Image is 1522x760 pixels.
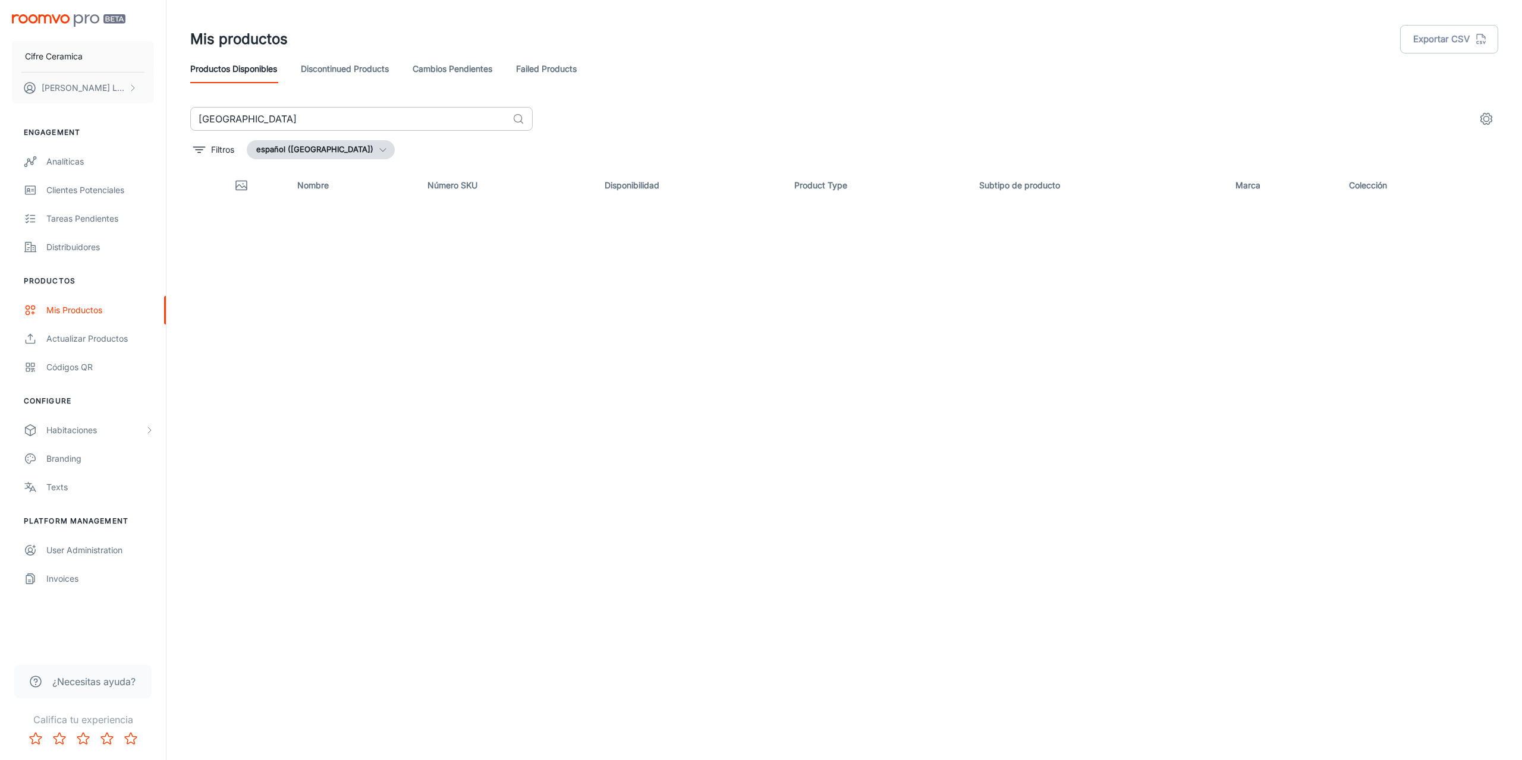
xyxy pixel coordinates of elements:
[95,727,119,750] button: Rate 4 star
[595,169,785,202] th: Disponibilidad
[52,674,136,689] span: ¿Necesitas ayuda?
[234,178,249,193] svg: Thumbnail
[301,55,389,83] a: Discontinued Products
[247,140,395,159] button: español ([GEOGRAPHIC_DATA])
[211,143,234,156] p: Filtros
[46,424,144,437] div: Habitaciones
[12,72,154,103] button: [PERSON_NAME] Llobat
[12,14,125,27] img: Roomvo PRO Beta
[46,572,154,585] div: Invoices
[42,81,125,94] p: [PERSON_NAME] Llobat
[46,155,154,168] div: Analíticas
[190,107,508,131] input: Buscar
[46,481,154,494] div: Texts
[190,55,277,83] a: Productos disponibles
[48,727,71,750] button: Rate 2 star
[46,241,154,254] div: Distribuidores
[418,169,595,202] th: Número SKU
[413,55,492,83] a: Cambios pendientes
[1226,169,1339,202] th: Marca
[10,712,156,727] p: Califica tu experiencia
[46,304,154,317] div: Mis productos
[190,140,237,159] button: filter
[190,29,288,50] h1: Mis productos
[1400,25,1498,53] button: Exportar CSV
[24,727,48,750] button: Rate 1 star
[46,361,154,374] div: Códigos QR
[71,727,95,750] button: Rate 3 star
[1474,107,1498,131] button: settings
[25,50,83,63] p: Cifre Ceramica
[288,169,417,202] th: Nombre
[46,452,154,465] div: Branding
[1339,169,1498,202] th: Colección
[46,184,154,197] div: Clientes potenciales
[785,169,970,202] th: Product Type
[516,55,577,83] a: Failed Products
[970,169,1227,202] th: Subtipo de producto
[46,544,154,557] div: User Administration
[119,727,143,750] button: Rate 5 star
[46,212,154,225] div: Tareas pendientes
[12,41,154,72] button: Cifre Ceramica
[46,332,154,345] div: Actualizar productos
